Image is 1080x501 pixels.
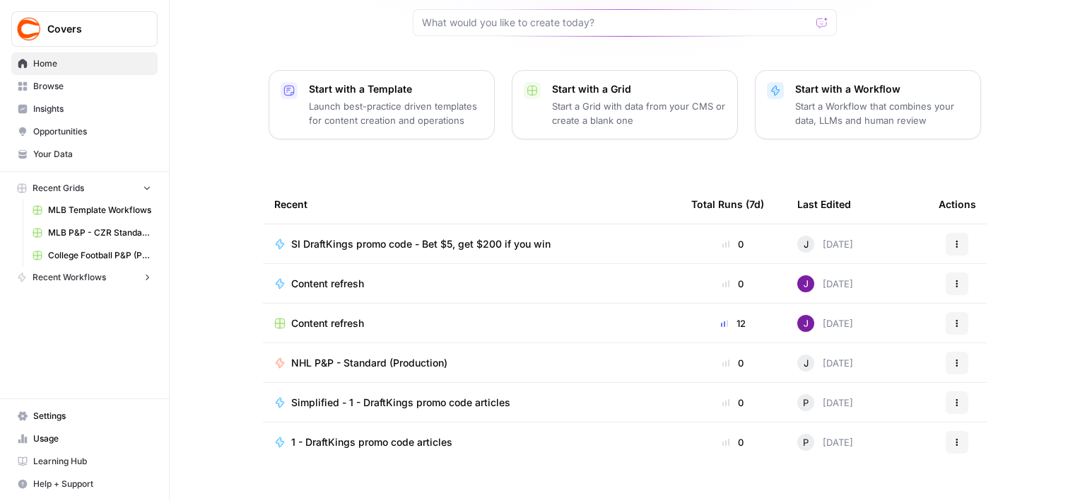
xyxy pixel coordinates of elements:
img: Covers Logo [16,16,42,42]
div: [DATE] [797,275,853,292]
div: [DATE] [797,315,853,332]
span: Content refresh [291,277,364,291]
a: College Football P&P (Production) Grid [26,244,158,267]
span: Covers [47,22,133,36]
button: Start with a WorkflowStart a Workflow that combines your data, LLMs and human review [755,70,981,139]
div: 0 [691,435,775,449]
a: Browse [11,75,158,98]
div: [DATE] [797,434,853,451]
p: Start with a Grid [552,82,726,96]
img: nj1ssy6o3lyd6ijko0eoja4aphzn [797,275,814,292]
button: Start with a TemplateLaunch best-practice driven templates for content creation and operations [269,70,495,139]
input: What would you like to create today? [422,16,811,30]
button: Workspace: Covers [11,11,158,47]
a: NHL P&P - Standard (Production) [274,356,669,370]
span: Browse [33,80,151,93]
p: Launch best-practice driven templates for content creation and operations [309,99,483,127]
span: Your Data [33,148,151,161]
span: SI DraftKings promo code - Bet $5, get $200 if you win [291,237,551,251]
div: Actions [939,185,976,224]
p: Start a Grid with data from your CMS or create a blank one [552,99,726,127]
img: nj1ssy6o3lyd6ijko0eoja4aphzn [797,315,814,332]
span: Content refresh [291,316,364,330]
span: Usage [33,432,151,445]
span: Settings [33,410,151,422]
p: Start with a Template [309,82,483,96]
span: J [804,356,809,370]
span: MLB Template Workflows [48,204,151,217]
span: Recent Grids [33,182,84,195]
a: 1 - DraftKings promo code articles [274,435,669,449]
a: Your Data [11,143,158,166]
a: Opportunities [11,120,158,143]
div: 0 [691,277,775,291]
a: Home [11,52,158,75]
button: Recent Grids [11,178,158,199]
span: Opportunities [33,125,151,138]
span: P [803,396,809,410]
a: Insights [11,98,158,120]
a: Content refresh [274,277,669,291]
div: [DATE] [797,236,853,253]
button: Recent Workflows [11,267,158,288]
span: Insights [33,103,151,115]
div: 0 [691,356,775,370]
span: Recent Workflows [33,271,106,284]
a: MLB Template Workflows [26,199,158,221]
div: Total Runs (7d) [691,185,764,224]
a: Learning Hub [11,450,158,473]
button: Start with a GridStart a Grid with data from your CMS or create a blank one [512,70,738,139]
div: 12 [691,316,775,330]
p: Start a Workflow that combines your data, LLMs and human review [795,99,969,127]
div: [DATE] [797,355,853,372]
a: Usage [11,427,158,450]
div: 0 [691,237,775,251]
span: Help + Support [33,478,151,490]
a: Settings [11,405,158,427]
span: 1 - DraftKings promo code articles [291,435,452,449]
a: Simplified - 1 - DraftKings promo code articles [274,396,669,410]
span: NHL P&P - Standard (Production) [291,356,447,370]
span: College Football P&P (Production) Grid [48,249,151,262]
p: Start with a Workflow [795,82,969,96]
span: J [804,237,809,251]
span: Home [33,57,151,70]
button: Help + Support [11,473,158,495]
span: Learning Hub [33,455,151,468]
span: Simplified - 1 - DraftKings promo code articles [291,396,510,410]
a: SI DraftKings promo code - Bet $5, get $200 if you win [274,237,669,251]
div: Last Edited [797,185,851,224]
div: Recent [274,185,669,224]
div: [DATE] [797,394,853,411]
a: Content refresh [274,316,669,330]
span: P [803,435,809,449]
span: MLB P&P - CZR Standard (Production) Grid [48,226,151,239]
a: MLB P&P - CZR Standard (Production) Grid [26,221,158,244]
div: 0 [691,396,775,410]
